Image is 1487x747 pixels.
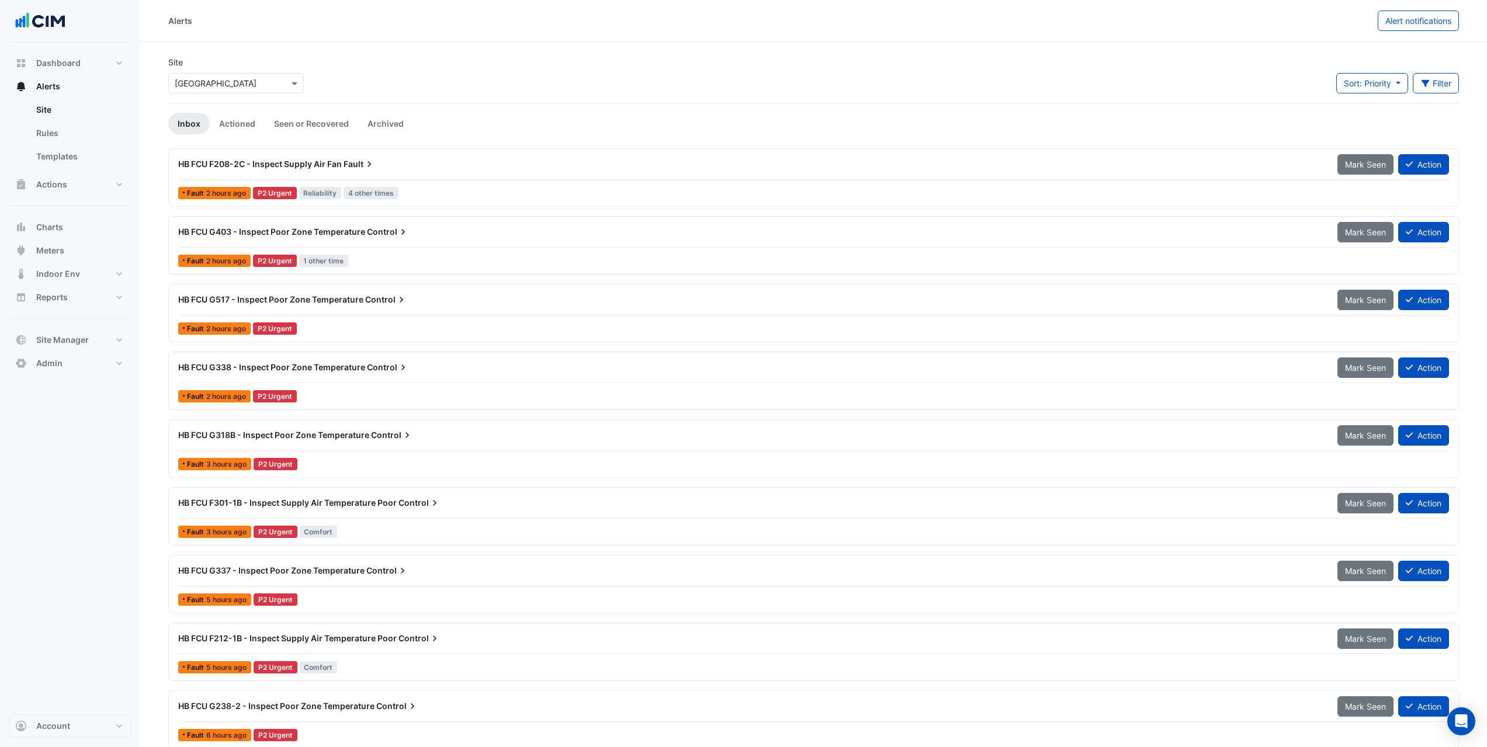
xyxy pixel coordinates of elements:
span: Control [398,633,441,644]
button: Mark Seen [1337,425,1394,446]
span: Fault [187,529,206,536]
span: Account [36,720,70,732]
span: Mark Seen [1345,634,1386,644]
span: Control [365,294,407,305]
span: Control [376,700,418,712]
button: Mark Seen [1337,154,1394,175]
div: P2 Urgent [254,729,297,741]
button: Action [1398,561,1449,581]
button: Site Manager [9,328,131,352]
span: Site Manager [36,334,89,346]
button: Mark Seen [1337,222,1394,242]
div: P2 Urgent [254,526,297,538]
span: Wed 20-Aug-2025 11:45 IST [206,731,247,739]
app-icon: Dashboard [15,57,27,69]
span: HB FCU G338 - Inspect Poor Zone Temperature [178,362,365,372]
span: Wed 20-Aug-2025 15:30 IST [206,256,246,265]
span: Control [367,226,409,238]
span: HB FCU G337 - Inspect Poor Zone Temperature [178,565,365,575]
span: Control [366,565,408,576]
span: HB FCU F208-2C - Inspect Supply Air Fan [178,159,342,169]
button: Mark Seen [1337,357,1394,378]
span: Mark Seen [1345,227,1386,237]
button: Mark Seen [1337,561,1394,581]
button: Action [1398,154,1449,175]
span: Control [371,429,413,441]
div: P2 Urgent [254,458,297,470]
span: Mark Seen [1345,295,1386,305]
button: Admin [9,352,131,375]
button: Action [1398,425,1449,446]
span: Charts [36,221,63,233]
span: 4 other times [344,187,398,199]
span: Wed 20-Aug-2025 12:30 IST [206,663,247,672]
span: Mark Seen [1345,566,1386,576]
div: Open Intercom Messenger [1447,707,1475,735]
app-icon: Admin [15,357,27,369]
div: P2 Urgent [254,593,297,606]
button: Action [1398,290,1449,310]
span: Wed 20-Aug-2025 12:45 IST [206,595,247,604]
div: P2 Urgent [253,322,297,335]
button: Filter [1413,73,1460,93]
span: Indoor Env [36,268,80,280]
div: Alerts [168,15,192,27]
span: Alerts [36,81,60,92]
button: Meters [9,239,131,262]
span: HB FCU G403 - Inspect Poor Zone Temperature [178,227,365,237]
button: Action [1398,628,1449,649]
span: Mark Seen [1345,498,1386,508]
button: Action [1398,357,1449,378]
span: Fault [344,158,375,170]
app-icon: Charts [15,221,27,233]
button: Reports [9,286,131,309]
button: Action [1398,696,1449,717]
span: Mark Seen [1345,159,1386,169]
span: Fault [187,258,206,265]
button: Mark Seen [1337,696,1394,717]
a: Templates [27,145,131,168]
span: HB FCU G238-2 - Inspect Poor Zone Temperature [178,701,375,711]
div: P2 Urgent [254,661,297,673]
span: Mark Seen [1345,430,1386,440]
span: HB FCU F212-1B - Inspect Supply Air Temperature Poor [178,633,397,643]
button: Account [9,714,131,738]
span: Meters [36,245,64,256]
span: Fault [187,393,206,400]
span: Control [367,362,409,373]
app-icon: Site Manager [15,334,27,346]
span: Fault [187,461,206,468]
span: Control [398,497,441,509]
div: P2 Urgent [253,187,297,199]
div: P2 Urgent [253,255,297,267]
button: Actions [9,173,131,196]
button: Action [1398,222,1449,242]
button: Alerts [9,75,131,98]
span: Mark Seen [1345,363,1386,373]
span: HB FCU G517 - Inspect Poor Zone Temperature [178,294,363,304]
a: Seen or Recovered [265,113,358,134]
span: Mark Seen [1345,701,1386,711]
a: Archived [358,113,413,134]
button: Action [1398,493,1449,513]
span: Wed 20-Aug-2025 15:30 IST [206,189,246,197]
span: Fault [187,325,206,332]
span: Wed 20-Aug-2025 15:15 IST [206,392,246,401]
span: Wed 20-Aug-2025 15:15 IST [206,324,246,333]
div: P2 Urgent [253,390,297,402]
span: HB FCU G318B - Inspect Poor Zone Temperature [178,430,369,440]
label: Site [168,56,183,68]
app-icon: Alerts [15,81,27,92]
span: Reports [36,291,68,303]
span: Sort: Priority [1344,78,1391,88]
app-icon: Actions [15,179,27,190]
span: Alert notifications [1385,16,1451,26]
div: Alerts [9,98,131,173]
button: Dashboard [9,51,131,75]
button: Alert notifications [1378,11,1459,31]
button: Sort: Priority [1336,73,1408,93]
a: Inbox [168,113,210,134]
span: Dashboard [36,57,81,69]
button: Mark Seen [1337,493,1394,513]
app-icon: Meters [15,245,27,256]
